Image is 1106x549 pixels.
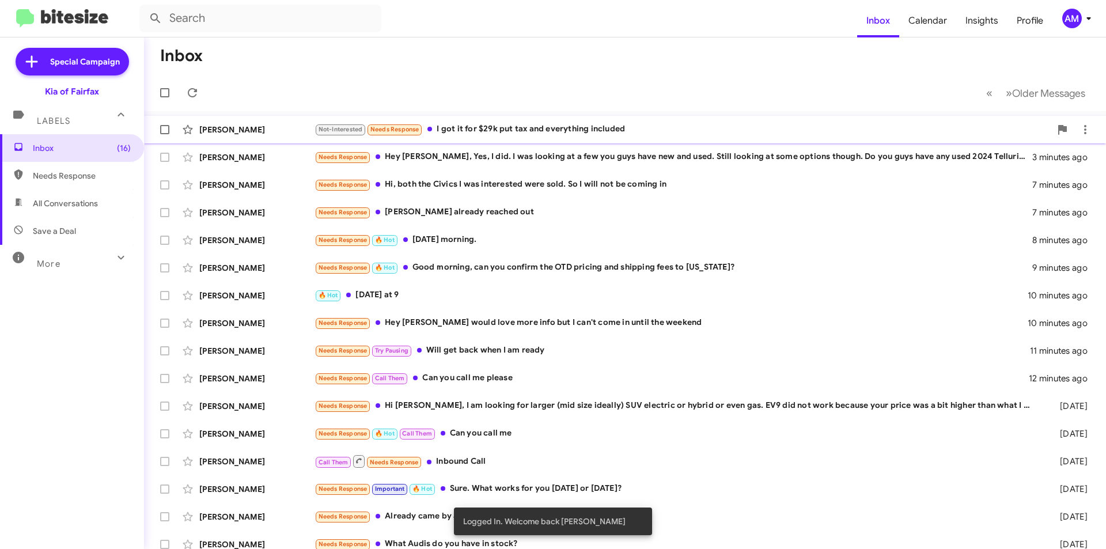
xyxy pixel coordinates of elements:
[319,181,368,188] span: Needs Response
[402,430,432,437] span: Call Them
[1052,9,1093,28] button: AM
[1032,262,1097,274] div: 9 minutes ago
[117,142,131,154] span: (16)
[986,86,993,100] span: «
[315,123,1051,136] div: I got it for $29k put tax and everything included
[319,126,363,133] span: Not-Interested
[370,459,419,466] span: Needs Response
[319,291,338,299] span: 🔥 Hot
[37,116,70,126] span: Labels
[1041,428,1097,440] div: [DATE]
[375,236,395,244] span: 🔥 Hot
[1041,456,1097,467] div: [DATE]
[199,262,315,274] div: [PERSON_NAME]
[315,454,1041,468] div: Inbound Call
[1030,345,1097,357] div: 11 minutes ago
[375,264,395,271] span: 🔥 Hot
[199,124,315,135] div: [PERSON_NAME]
[199,207,315,218] div: [PERSON_NAME]
[315,261,1032,274] div: Good morning, can you confirm the OTD pricing and shipping fees to [US_STATE]?
[980,81,1092,105] nav: Page navigation example
[999,81,1092,105] button: Next
[1041,400,1097,412] div: [DATE]
[315,399,1041,412] div: Hi [PERSON_NAME], I am looking for larger (mid size ideally) SUV electric or hybrid or even gas. ...
[319,236,368,244] span: Needs Response
[33,225,76,237] span: Save a Deal
[319,459,349,466] span: Call Them
[1062,9,1082,28] div: AM
[199,511,315,523] div: [PERSON_NAME]
[1032,207,1097,218] div: 7 minutes ago
[199,152,315,163] div: [PERSON_NAME]
[199,290,315,301] div: [PERSON_NAME]
[315,289,1028,302] div: [DATE] at 9
[315,510,1041,523] div: Already came by and met with [PERSON_NAME]
[1007,4,1052,37] a: Profile
[1028,290,1097,301] div: 10 minutes ago
[463,516,626,527] span: Logged In. Welcome back [PERSON_NAME]
[319,374,368,382] span: Needs Response
[199,400,315,412] div: [PERSON_NAME]
[319,402,368,410] span: Needs Response
[370,126,419,133] span: Needs Response
[315,233,1032,247] div: [DATE] morning.
[1041,511,1097,523] div: [DATE]
[1041,483,1097,495] div: [DATE]
[1028,317,1097,329] div: 10 minutes ago
[375,430,395,437] span: 🔥 Hot
[319,264,368,271] span: Needs Response
[1006,86,1012,100] span: »
[199,345,315,357] div: [PERSON_NAME]
[315,316,1028,330] div: Hey [PERSON_NAME] would love more info but I can't come in until the weekend
[1032,152,1097,163] div: 3 minutes ago
[199,428,315,440] div: [PERSON_NAME]
[1012,87,1085,100] span: Older Messages
[33,170,131,181] span: Needs Response
[1032,179,1097,191] div: 7 minutes ago
[319,209,368,216] span: Needs Response
[1032,234,1097,246] div: 8 minutes ago
[315,150,1032,164] div: Hey [PERSON_NAME], Yes, I did. I was looking at a few you guys have new and used. Still looking a...
[315,427,1041,440] div: Can you call me
[199,456,315,467] div: [PERSON_NAME]
[319,485,368,493] span: Needs Response
[37,259,60,269] span: More
[1029,373,1097,384] div: 12 minutes ago
[45,86,99,97] div: Kia of Fairfax
[412,485,432,493] span: 🔥 Hot
[160,47,203,65] h1: Inbox
[319,540,368,548] span: Needs Response
[199,373,315,384] div: [PERSON_NAME]
[50,56,120,67] span: Special Campaign
[899,4,956,37] a: Calendar
[375,347,408,354] span: Try Pausing
[315,206,1032,219] div: [PERSON_NAME] already reached out
[33,198,98,209] span: All Conversations
[375,374,405,382] span: Call Them
[857,4,899,37] a: Inbox
[16,48,129,75] a: Special Campaign
[956,4,1007,37] a: Insights
[33,142,131,154] span: Inbox
[319,347,368,354] span: Needs Response
[315,344,1030,357] div: Will get back when I am ready
[319,153,368,161] span: Needs Response
[315,178,1032,191] div: Hi, both the Civics I was interested were sold. So I will not be coming in
[139,5,381,32] input: Search
[199,317,315,329] div: [PERSON_NAME]
[319,430,368,437] span: Needs Response
[979,81,999,105] button: Previous
[319,513,368,520] span: Needs Response
[315,482,1041,495] div: Sure. What works for you [DATE] or [DATE]?
[199,483,315,495] div: [PERSON_NAME]
[375,485,405,493] span: Important
[199,234,315,246] div: [PERSON_NAME]
[315,372,1029,385] div: Can you call me please
[319,319,368,327] span: Needs Response
[199,179,315,191] div: [PERSON_NAME]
